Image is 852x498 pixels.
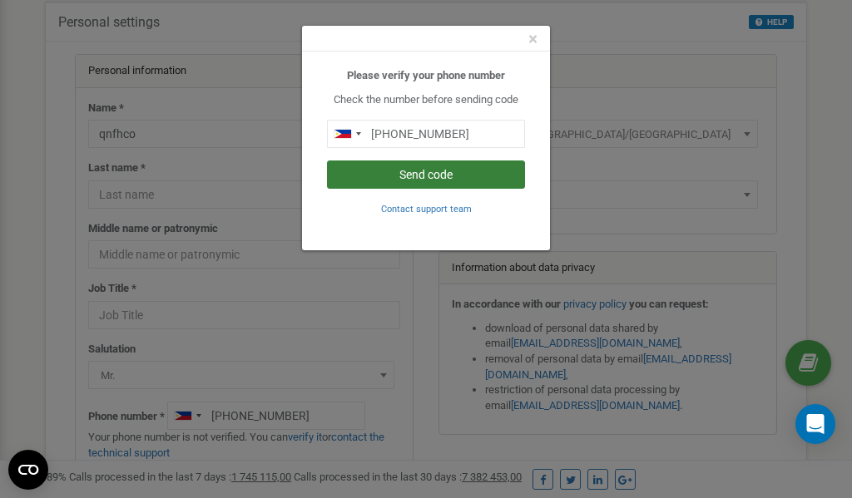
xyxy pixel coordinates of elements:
div: Open Intercom Messenger [795,404,835,444]
button: Open CMP widget [8,450,48,490]
button: Send code [327,160,525,189]
p: Check the number before sending code [327,92,525,108]
div: Telephone country code [328,121,366,147]
span: × [528,29,537,49]
button: Close [528,31,537,48]
small: Contact support team [381,204,472,214]
input: 0905 123 4567 [327,120,525,148]
a: Contact support team [381,202,472,214]
b: Please verify your phone number [347,69,505,81]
